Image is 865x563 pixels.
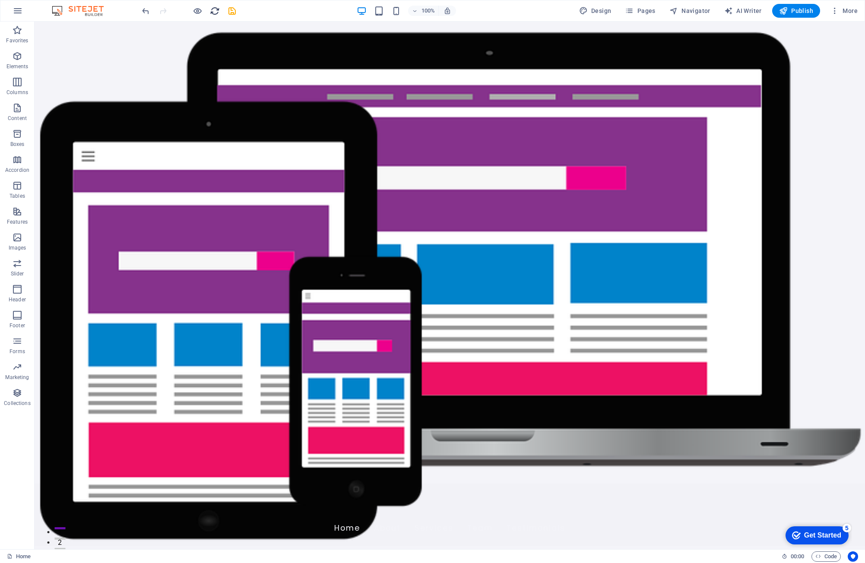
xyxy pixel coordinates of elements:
p: Elements [6,63,29,70]
button: Publish [772,4,820,18]
span: Pages [625,6,655,15]
span: Code [815,551,837,562]
p: Footer [10,322,25,329]
i: Save (Ctrl+S) [227,6,237,16]
button: save [227,6,237,16]
i: On resize automatically adjust zoom level to fit chosen device. [444,7,451,15]
p: Forms [10,348,25,355]
button: reload [209,6,220,16]
p: Header [9,296,26,303]
a: Click to cancel selection. Double-click to open Pages [7,551,31,562]
p: Accordion [5,167,29,174]
button: Code [811,551,841,562]
p: Boxes [10,141,25,148]
span: Navigator [669,6,710,15]
span: Design [579,6,612,15]
button: 1 [20,506,31,508]
button: More [827,4,861,18]
p: Features [7,218,28,225]
div: Get Started [25,9,63,17]
p: Columns [6,89,28,96]
button: Usercentrics [848,551,858,562]
h6: Session time [782,551,805,562]
p: Collections [4,400,30,407]
button: undo [140,6,151,16]
span: 00 00 [791,551,804,562]
button: Design [576,4,615,18]
button: Click here to leave preview mode and continue editing [192,6,203,16]
p: Tables [10,193,25,199]
p: Marketing [5,374,29,381]
i: Undo: Change text (Ctrl+Z) [141,6,151,16]
span: AI Writer [724,6,762,15]
div: Get Started 5 items remaining, 0% complete [7,4,70,22]
button: 2 [20,516,31,518]
button: 3 [20,526,31,528]
p: Content [8,115,27,122]
p: Slider [11,270,24,277]
button: 100% [408,6,439,16]
button: Pages [621,4,659,18]
span: Publish [779,6,813,15]
h6: 100% [421,6,435,16]
div: 5 [64,2,73,10]
span: More [830,6,858,15]
img: Editor Logo [50,6,114,16]
span: : [797,553,798,560]
button: Navigator [666,4,714,18]
p: Favorites [6,37,28,44]
p: Images [9,244,26,251]
button: AI Writer [721,4,765,18]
